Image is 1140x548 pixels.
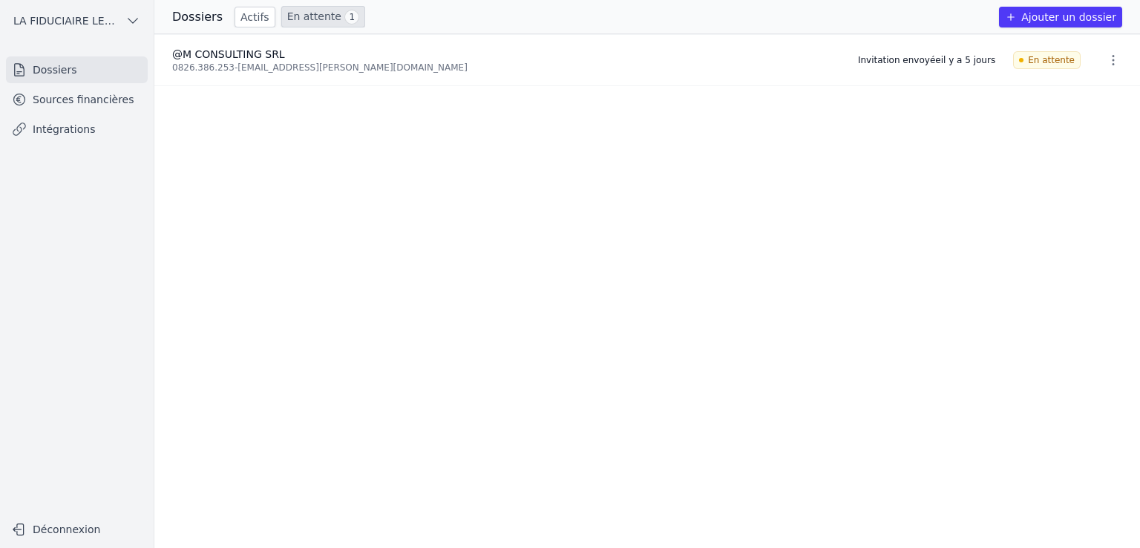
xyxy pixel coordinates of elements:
a: Actifs [235,7,275,27]
span: En attente [1013,51,1081,69]
button: Déconnexion [6,518,148,541]
button: LA FIDUCIAIRE LEMAIRE SA [6,9,148,33]
h3: Dossiers [172,8,223,26]
span: LA FIDUCIAIRE LEMAIRE SA [13,13,119,28]
span: 1 [344,10,359,25]
span: @M CONSULTING SRL [172,48,285,60]
button: Ajouter un dossier [999,7,1122,27]
a: Sources financières [6,86,148,113]
a: En attente 1 [281,6,365,27]
div: Invitation envoyée il y a 5 jours [858,54,995,66]
div: 0826.386.253 - [EMAIL_ADDRESS][PERSON_NAME][DOMAIN_NAME] [172,62,840,74]
a: Dossiers [6,56,148,83]
a: Intégrations [6,116,148,143]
